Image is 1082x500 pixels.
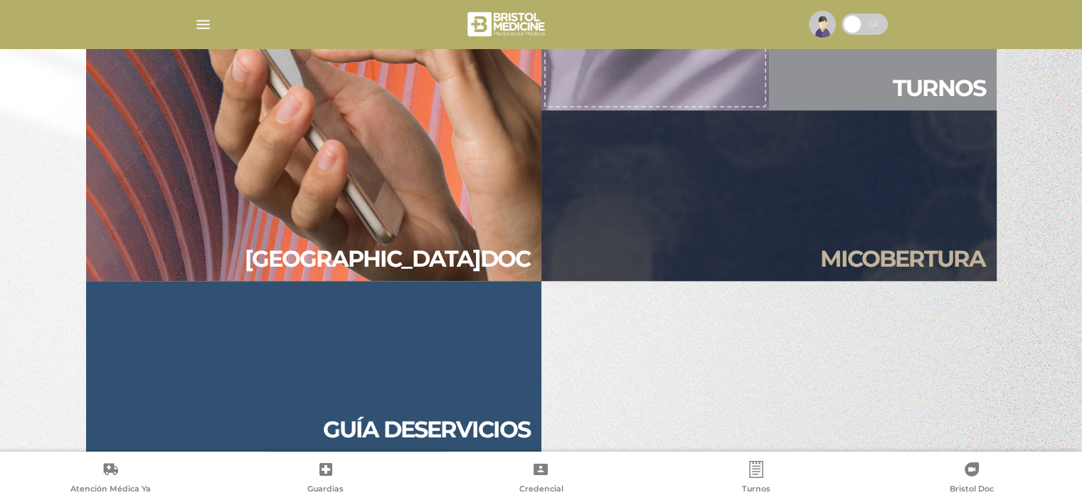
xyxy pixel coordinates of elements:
[893,75,985,102] h2: Tur nos
[519,484,563,496] span: Credencial
[864,461,1079,497] a: Bristol Doc
[742,484,770,496] span: Turnos
[820,245,985,272] h2: Mi cober tura
[194,16,212,33] img: Cober_menu-lines-white.svg
[86,281,541,452] a: Guía deservicios
[541,110,997,281] a: Micobertura
[3,461,218,497] a: Atención Médica Ya
[218,461,434,497] a: Guardias
[323,416,530,443] h2: Guía de servicios
[433,461,649,497] a: Credencial
[809,11,836,38] img: profile-placeholder.svg
[465,7,550,41] img: bristol-medicine-blanco.png
[245,245,530,272] h2: [GEOGRAPHIC_DATA] doc
[70,484,151,496] span: Atención Médica Ya
[649,461,864,497] a: Turnos
[950,484,994,496] span: Bristol Doc
[307,484,344,496] span: Guardias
